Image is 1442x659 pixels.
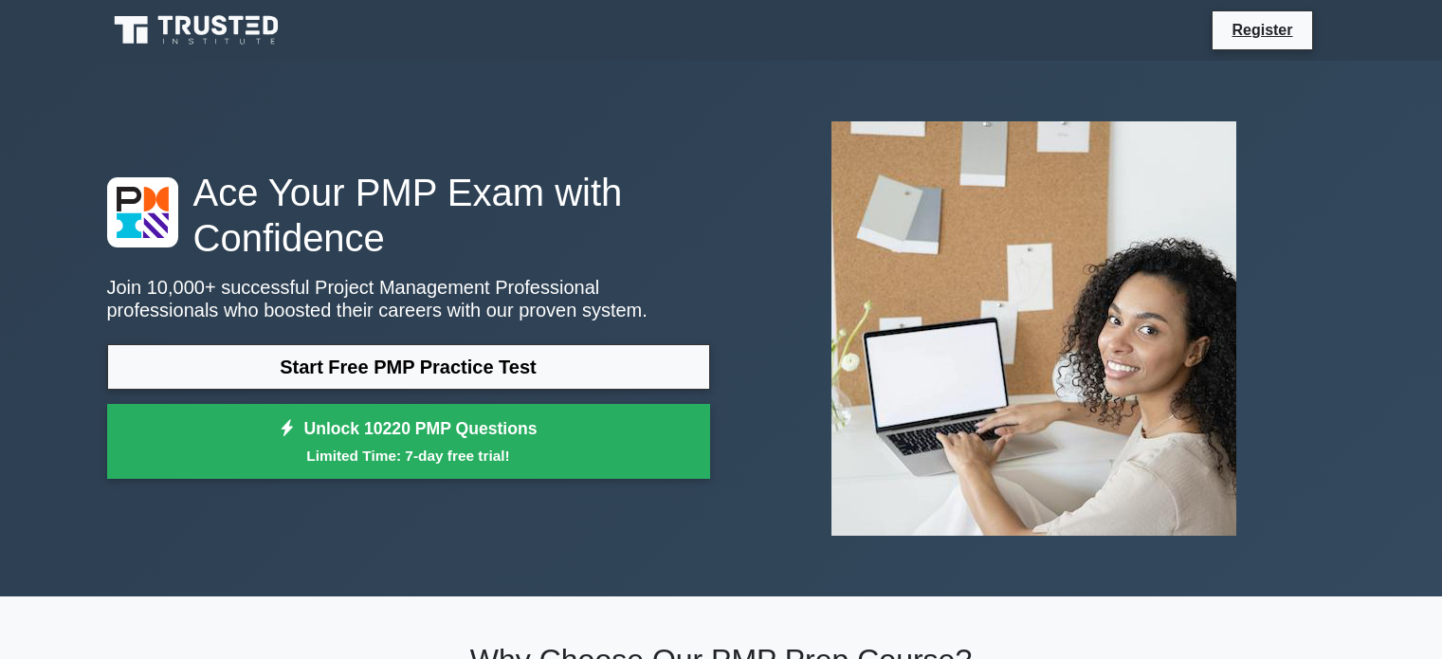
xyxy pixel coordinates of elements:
[107,404,710,480] a: Unlock 10220 PMP QuestionsLimited Time: 7-day free trial!
[1220,18,1304,42] a: Register
[107,276,710,321] p: Join 10,000+ successful Project Management Professional professionals who boosted their careers w...
[107,170,710,261] h1: Ace Your PMP Exam with Confidence
[131,445,686,467] small: Limited Time: 7-day free trial!
[107,344,710,390] a: Start Free PMP Practice Test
